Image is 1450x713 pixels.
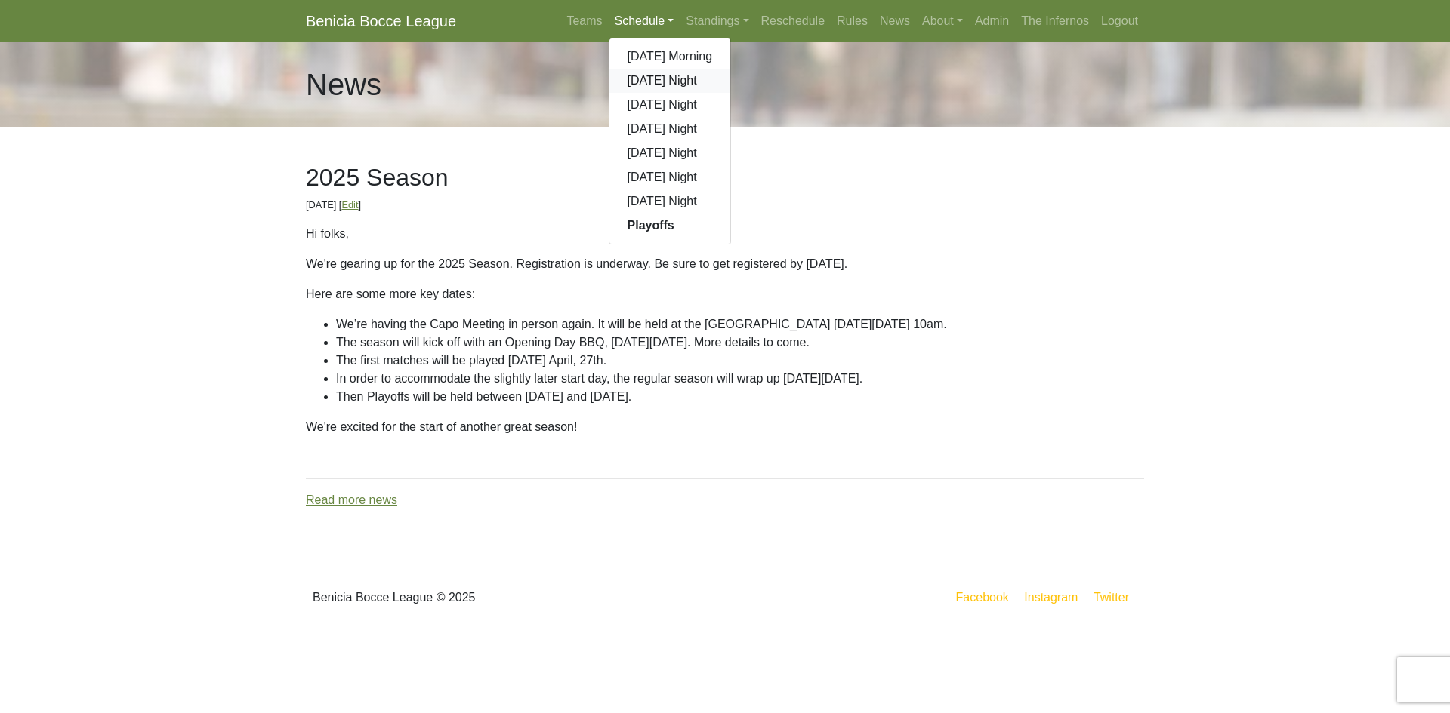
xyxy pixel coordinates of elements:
a: Admin [969,6,1015,36]
li: The first matches will be played [DATE] April, 27th. [336,352,1144,370]
div: Benicia Bocce League © 2025 [295,570,725,625]
a: [DATE] Night [609,93,731,117]
a: Rules [831,6,874,36]
div: Schedule [609,38,732,244]
p: Here are some more key dates: [306,285,1144,303]
h2: 2025 Season [306,163,1144,192]
a: Facebook [953,588,1012,607]
a: [DATE] Night [609,189,731,214]
a: Twitter [1091,588,1141,607]
a: News [874,6,916,36]
a: Logout [1095,6,1144,36]
p: We're gearing up for the 2025 Season. Registration is underway. Be sure to get registered by [DATE]. [306,255,1144,273]
a: [DATE] Night [609,165,731,189]
a: Benicia Bocce League [306,6,456,36]
a: Read more news [306,493,397,506]
a: The Infernos [1015,6,1095,36]
a: Instagram [1021,588,1081,607]
a: Reschedule [755,6,831,36]
li: We’re having the Capo Meeting in person again. It will be held at the [GEOGRAPHIC_DATA] [DATE][DA... [336,315,1144,333]
p: [DATE] [ ] [306,198,1144,212]
li: In order to accommodate the slightly later start day, the regular season will wrap up [DATE][DATE]. [336,370,1144,388]
p: Hi folks, [306,225,1144,243]
a: [DATE] Night [609,69,731,93]
a: Standings [680,6,754,36]
strong: Playoffs [628,219,674,232]
a: [DATE] Night [609,141,731,165]
a: Playoffs [609,214,731,238]
a: About [916,6,969,36]
a: Teams [560,6,608,36]
a: Edit [341,199,358,211]
li: Then Playoffs will be held between [DATE] and [DATE]. [336,388,1144,406]
a: Schedule [609,6,680,36]
a: [DATE] Night [609,117,731,141]
a: [DATE] Morning [609,45,731,69]
p: We're excited for the start of another great season! [306,418,1144,436]
li: The season will kick off with an Opening Day BBQ, [DATE][DATE]. More details to come. [336,333,1144,352]
h1: News [306,66,381,103]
